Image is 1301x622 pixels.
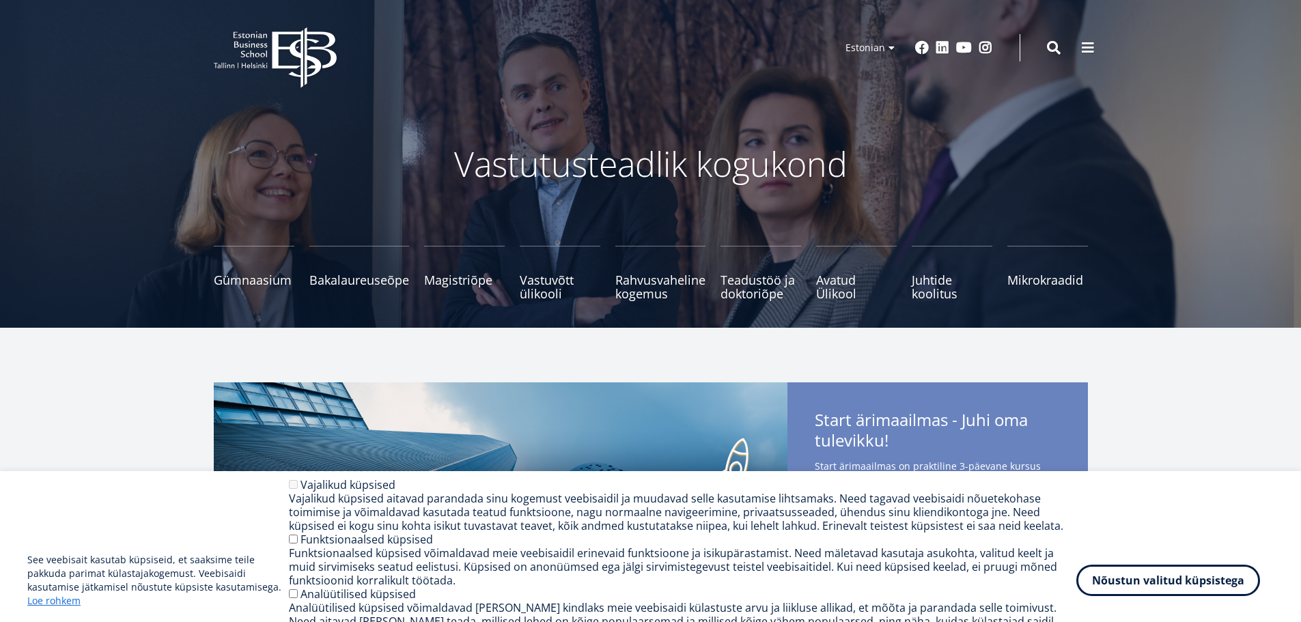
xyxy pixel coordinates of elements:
label: Funktsionaalsed küpsised [300,532,433,547]
span: Juhtide koolitus [912,273,992,300]
a: Instagram [979,41,992,55]
p: Vastutusteadlik kogukond [289,143,1013,184]
a: Bakalaureuseõpe [309,246,409,300]
a: Rahvusvaheline kogemus [615,246,705,300]
label: Vajalikud küpsised [300,477,395,492]
a: Vastuvõtt ülikooli [520,246,600,300]
a: Mikrokraadid [1007,246,1088,300]
span: Mikrokraadid [1007,273,1088,287]
a: Magistriõpe [424,246,505,300]
button: Nõustun valitud küpsistega [1076,565,1260,596]
span: Avatud Ülikool [816,273,897,300]
span: Teadustöö ja doktoriõpe [721,273,801,300]
a: Gümnaasium [214,246,294,300]
a: Youtube [956,41,972,55]
span: Start ärimaailmas - Juhi oma [815,410,1061,455]
span: Start ärimaailmas on praktiline 3-päevane kursus 11.–12. klassi gümnasistidele, kes soovivad teha... [815,457,1061,543]
a: Juhtide koolitus [912,246,992,300]
a: Facebook [915,41,929,55]
span: Rahvusvaheline kogemus [615,273,705,300]
span: Gümnaasium [214,273,294,287]
a: Teadustöö ja doktoriõpe [721,246,801,300]
label: Analüütilised küpsised [300,586,416,602]
span: Vastuvõtt ülikooli [520,273,600,300]
a: Avatud Ülikool [816,246,897,300]
p: See veebisait kasutab küpsiseid, et saaksime teile pakkuda parimat külastajakogemust. Veebisaidi ... [27,553,289,608]
div: Vajalikud küpsised aitavad parandada sinu kogemust veebisaidil ja muudavad selle kasutamise lihts... [289,492,1076,533]
span: Magistriõpe [424,273,505,287]
span: Bakalaureuseõpe [309,273,409,287]
a: Linkedin [936,41,949,55]
span: tulevikku! [815,430,889,451]
div: Funktsionaalsed küpsised võimaldavad meie veebisaidil erinevaid funktsioone ja isikupärastamist. ... [289,546,1076,587]
a: Loe rohkem [27,594,81,608]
